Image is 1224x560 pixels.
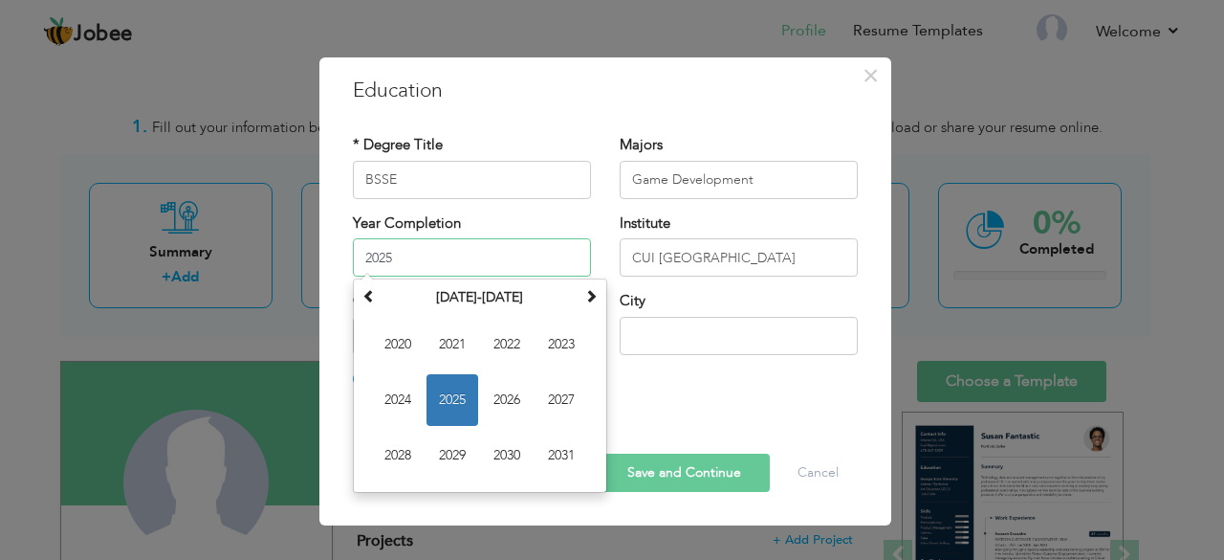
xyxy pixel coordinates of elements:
[535,319,587,370] span: 2023
[426,430,478,482] span: 2029
[372,374,424,426] span: 2024
[535,374,587,426] span: 2027
[426,374,478,426] span: 2025
[856,60,886,91] button: Close
[620,291,645,311] label: City
[353,77,858,105] h3: Education
[481,374,533,426] span: 2026
[481,319,533,370] span: 2022
[620,213,670,234] label: Institute
[372,319,424,370] span: 2020
[362,289,376,302] span: Previous Decade
[599,454,770,492] button: Save and Continue
[353,135,443,155] label: * Degree Title
[584,289,598,302] span: Next Decade
[481,430,533,482] span: 2030
[372,430,424,482] span: 2028
[381,283,579,312] th: Select Decade
[353,213,461,234] label: Year Completion
[426,319,478,370] span: 2021
[778,454,858,492] button: Cancel
[620,135,663,155] label: Majors
[863,58,879,93] span: ×
[535,430,587,482] span: 2031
